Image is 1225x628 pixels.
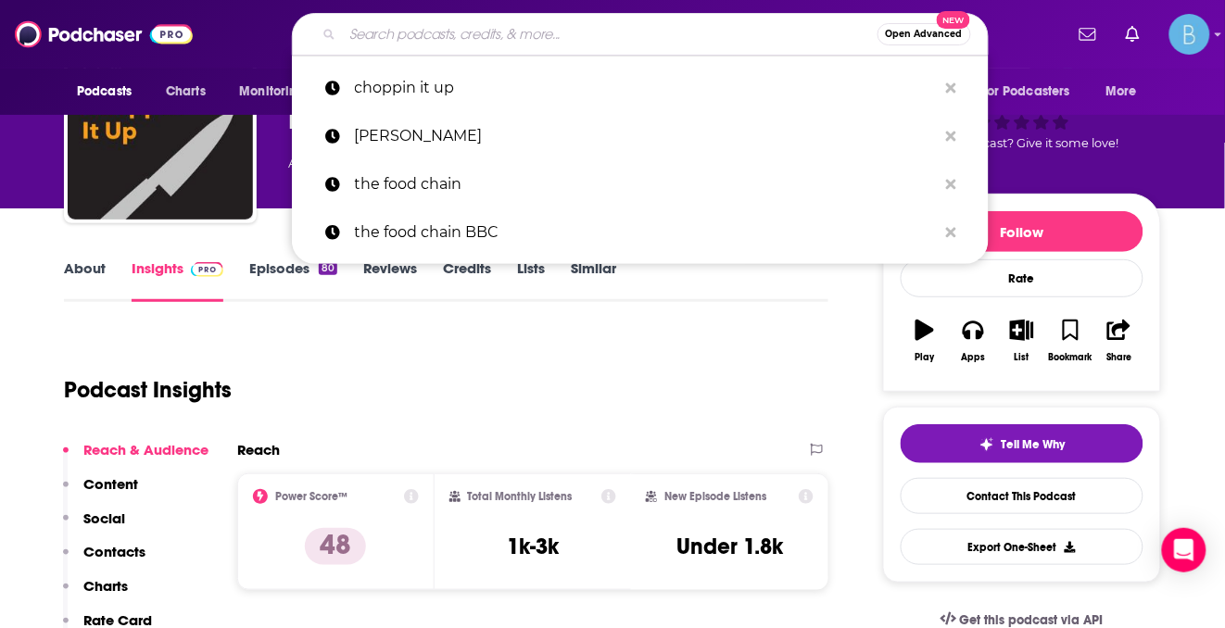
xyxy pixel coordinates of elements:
[1169,14,1210,55] button: Show profile menu
[355,208,937,257] p: the food chain BBC
[1162,528,1206,572] div: Open Intercom Messenger
[355,160,937,208] p: the food chain
[571,259,616,302] a: Similar
[275,490,347,503] h2: Power Score™
[962,352,986,363] div: Apps
[355,64,937,112] p: choppin it up
[1046,308,1094,374] button: Bookmark
[292,160,989,208] a: the food chain
[916,352,935,363] div: Play
[901,259,1143,297] div: Rate
[901,211,1143,252] button: Follow
[64,74,156,109] button: open menu
[15,17,193,52] img: Podchaser - Follow, Share and Rate Podcasts
[969,74,1097,109] button: open menu
[1095,308,1143,374] button: Share
[166,79,206,105] span: Charts
[1072,19,1104,50] a: Show notifications dropdown
[132,259,223,302] a: InsightsPodchaser Pro
[226,74,329,109] button: open menu
[468,490,573,503] h2: Total Monthly Listens
[288,152,540,174] div: An podcast
[676,533,783,560] h3: Under 1.8k
[292,112,989,160] a: [PERSON_NAME]
[154,74,217,109] a: Charts
[979,437,994,452] img: tell me why sparkle
[63,475,138,509] button: Content
[191,262,223,277] img: Podchaser Pro
[901,478,1143,514] a: Contact This Podcast
[901,308,949,374] button: Play
[343,19,878,49] input: Search podcasts, credits, & more...
[1049,352,1092,363] div: Bookmark
[63,441,208,475] button: Reach & Audience
[83,509,125,527] p: Social
[64,259,106,302] a: About
[83,441,208,458] p: Reach & Audience
[925,136,1119,150] span: Good podcast? Give it some love!
[292,208,989,257] a: the food chain BBC
[949,308,997,374] button: Apps
[68,34,253,220] img: Choppin’ It Up by Bloomberg Intelligence
[981,79,1070,105] span: For Podcasters
[77,79,132,105] span: Podcasts
[878,23,971,45] button: Open AdvancedNew
[63,509,125,544] button: Social
[998,308,1046,374] button: List
[83,577,128,595] p: Charts
[1002,437,1066,452] span: Tell Me Why
[507,533,559,560] h3: 1k-3k
[960,612,1104,628] span: Get this podcast via API
[292,13,989,56] div: Search podcasts, credits, & more...
[664,490,766,503] h2: New Episode Listens
[83,543,145,560] p: Contacts
[239,79,305,105] span: Monitoring
[63,543,145,577] button: Contacts
[901,424,1143,463] button: tell me why sparkleTell Me Why
[305,528,366,565] p: 48
[237,441,280,458] h2: Reach
[355,112,937,160] p: HBR ideacast
[249,259,337,302] a: Episodes80
[1093,74,1161,109] button: open menu
[1106,79,1138,105] span: More
[517,259,545,302] a: Lists
[1118,19,1147,50] a: Show notifications dropdown
[937,11,970,29] span: New
[443,259,491,302] a: Credits
[63,577,128,611] button: Charts
[292,64,989,112] a: choppin it up
[1015,352,1029,363] div: List
[1169,14,1210,55] img: User Profile
[64,376,232,404] h1: Podcast Insights
[319,262,337,275] div: 80
[363,259,417,302] a: Reviews
[901,529,1143,565] button: Export One-Sheet
[886,30,963,39] span: Open Advanced
[83,475,138,493] p: Content
[1169,14,1210,55] span: Logged in as BLASTmedia
[1106,352,1131,363] div: Share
